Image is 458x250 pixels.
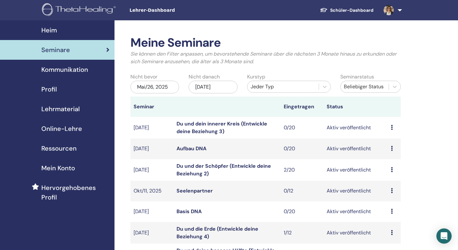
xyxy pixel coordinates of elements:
div: Jeder Typ [251,83,316,91]
label: Nicht danach [189,73,220,81]
span: Lehrmaterial [41,104,80,114]
td: 0/20 [281,139,323,159]
td: [DATE] [130,159,173,181]
td: 0/20 [281,117,323,139]
h2: Meine Seminare [130,36,401,50]
a: Du und der Schöpfer (Entwickle deine Beziehung 2) [177,163,271,177]
td: 1/12 [281,222,323,244]
label: Seminarstatus [340,73,374,81]
td: Aktiv veröffentlicht [323,222,388,244]
a: Du und dein innerer Kreis (Entwickle deine Beziehung 3) [177,120,267,135]
span: Kommunikation [41,65,88,74]
a: Basis DNA [177,208,202,215]
a: Seelenpartner [177,187,213,194]
td: Aktiv veröffentlicht [323,201,388,222]
td: 0/12 [281,181,323,201]
div: Beliebiger Status [344,83,385,91]
td: Aktiv veröffentlicht [323,159,388,181]
a: Aufbau DNA [177,145,206,152]
span: Heim [41,25,57,35]
span: Mein Konto [41,163,75,173]
th: Status [323,97,388,117]
label: Nicht bevor [130,73,157,81]
span: Ressourcen [41,144,77,153]
a: Schüler-Dashboard [315,4,378,16]
td: Aktiv veröffentlicht [323,181,388,201]
span: Seminare [41,45,70,55]
img: logo.png [42,3,118,17]
p: Sie können den Filter anpassen, um bevorstehende Seminare über die nächsten 3 Monate hinaus zu er... [130,50,401,65]
img: default.jpg [384,5,394,15]
td: Aktiv veröffentlicht [323,139,388,159]
th: Seminar [130,97,173,117]
th: Eingetragen [281,97,323,117]
span: Hervorgehobenes Profil [41,183,109,202]
td: [DATE] [130,139,173,159]
td: 2/20 [281,159,323,181]
td: [DATE] [130,117,173,139]
span: Online-Lehre [41,124,82,133]
label: Kurstyp [247,73,265,81]
span: Profil [41,84,57,94]
td: [DATE] [130,201,173,222]
img: graduation-cap-white.svg [320,7,328,13]
div: [DATE] [189,81,237,93]
td: [DATE] [130,222,173,244]
div: Open Intercom Messenger [436,228,452,244]
td: Okt/11, 2025 [130,181,173,201]
div: Mai/26, 2025 [130,81,179,93]
span: Lehrer-Dashboard [129,7,225,14]
a: Du und die Erde (Entwickle deine Beziehung 4) [177,226,258,240]
td: Aktiv veröffentlicht [323,117,388,139]
td: 0/20 [281,201,323,222]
